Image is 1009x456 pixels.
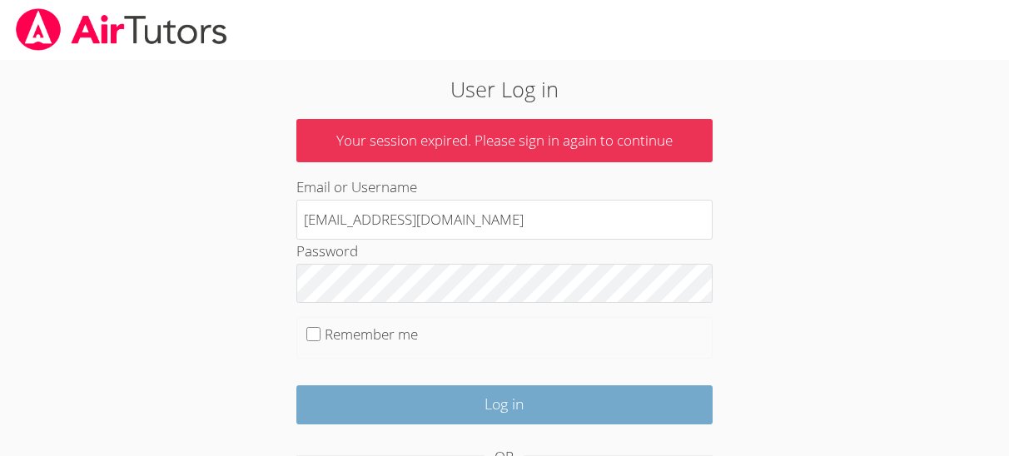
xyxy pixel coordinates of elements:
[296,119,713,163] p: Your session expired. Please sign in again to continue
[296,241,358,260] label: Password
[325,325,418,344] label: Remember me
[232,73,777,105] h2: User Log in
[296,177,417,196] label: Email or Username
[296,385,713,424] input: Log in
[14,8,229,51] img: airtutors_banner-c4298cdbf04f3fff15de1276eac7730deb9818008684d7c2e4769d2f7ddbe033.png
